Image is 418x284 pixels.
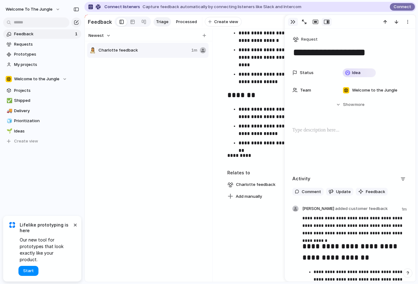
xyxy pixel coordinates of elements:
span: Shipped [14,97,79,104]
button: Update [326,188,353,196]
a: 🚚Delivery [3,106,81,116]
span: Lifelike prototyping is here [20,222,72,233]
button: Welcome to the Jungle [3,4,63,14]
span: Ideas [14,128,79,134]
span: Projects [14,87,79,94]
button: ✅ [6,97,12,104]
span: Team [300,87,311,93]
span: Idea [352,70,360,76]
span: Comment [302,189,321,195]
button: Dismiss [71,221,79,228]
div: 🚚 [7,107,11,114]
span: Delivery [14,108,79,114]
a: My projects [3,60,81,69]
span: Triage [156,19,169,25]
span: Welcome to the Jungle [14,76,59,82]
button: Welcome to the Jungle [3,74,81,84]
span: more [355,102,365,108]
span: [PERSON_NAME] [302,206,388,212]
span: 1 [75,31,79,37]
button: Feedback [356,188,388,196]
span: Feedback [14,31,73,37]
span: My projects [14,62,79,68]
span: Welcome to the Jungle [6,6,53,12]
span: Charlotte feedback [98,47,189,53]
button: Connect [390,3,415,11]
span: Processed [176,19,197,25]
div: ✅ [7,97,11,104]
span: Create view [214,19,238,25]
div: 🌱 [7,127,11,135]
a: 🌱Ideas [3,127,81,136]
a: Projects [3,86,81,95]
span: added customer feedback [335,206,388,211]
button: Comment [292,188,324,196]
span: Prototypes [14,51,79,57]
span: Charlotte feedback [234,180,277,189]
a: ✅Shipped [3,96,81,105]
a: Requests [3,40,81,49]
a: Prototypes [3,50,81,59]
span: Connect listeners [104,4,140,10]
h2: Feedback [88,18,112,26]
span: Prioritization [14,118,79,124]
span: 1m [402,206,408,212]
span: Request [301,36,318,42]
button: Start [18,266,38,276]
span: Connect [394,4,411,10]
button: Create view [3,137,81,146]
button: 🧊 [6,118,12,124]
span: Feedback [366,189,385,195]
h3: Relates to [227,169,328,176]
button: Create view [205,17,242,27]
button: 🚚 [6,108,12,114]
span: Capture feedback automatically by connecting listeners like Slack and Intercom [143,4,301,10]
button: Add manually [225,192,264,201]
span: Our new tool for prototypes that look exactly like your product. [20,237,72,263]
button: Request [292,35,320,44]
span: Newest [88,32,104,39]
a: Feedback1 [3,29,81,39]
span: Add manually [236,193,262,200]
span: Welcome to the Jungle [352,87,397,93]
button: Newest [88,32,112,40]
span: Status [300,70,314,76]
button: 🌱 [6,128,12,134]
span: Requests [14,41,79,47]
a: Triage [154,17,171,27]
a: 🧊Prioritization [3,116,81,126]
div: 🧊 [7,117,11,125]
span: Start [23,268,34,274]
span: 1m [191,47,197,53]
h2: Activity [292,175,310,182]
a: Processed [174,17,199,27]
span: Update [336,189,351,195]
span: Create view [14,138,38,144]
button: Showmore [292,99,408,110]
span: Show [343,102,354,108]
